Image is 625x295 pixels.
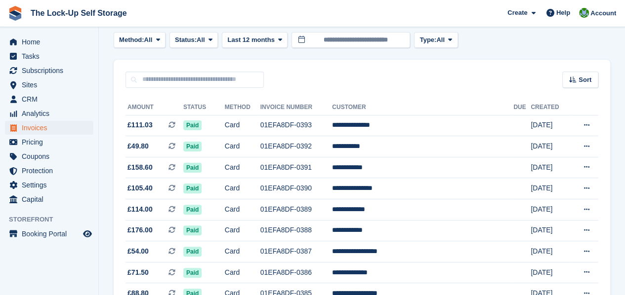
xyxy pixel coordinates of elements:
[260,115,333,136] td: 01EFA8DF-0393
[183,142,202,151] span: Paid
[5,149,93,163] a: menu
[197,35,205,45] span: All
[531,199,570,221] td: [DATE]
[183,100,225,115] th: Status
[22,107,81,120] span: Analytics
[579,8,589,18] img: Andrew Beer
[127,225,153,235] span: £176.00
[5,64,93,77] a: menu
[225,178,260,199] td: Card
[183,163,202,173] span: Paid
[127,267,149,278] span: £71.50
[22,178,81,192] span: Settings
[531,220,570,241] td: [DATE]
[5,92,93,106] a: menu
[22,78,81,92] span: Sites
[22,35,81,49] span: Home
[225,199,260,221] td: Card
[531,100,570,115] th: Created
[225,262,260,283] td: Card
[260,241,333,262] td: 01EFA8DF-0387
[9,215,98,224] span: Storefront
[225,115,260,136] td: Card
[183,184,202,193] span: Paid
[531,178,570,199] td: [DATE]
[225,100,260,115] th: Method
[127,141,149,151] span: £49.80
[169,32,218,48] button: Status: All
[227,35,274,45] span: Last 12 months
[260,262,333,283] td: 01EFA8DF-0386
[183,247,202,257] span: Paid
[225,157,260,178] td: Card
[175,35,197,45] span: Status:
[507,8,527,18] span: Create
[531,157,570,178] td: [DATE]
[531,262,570,283] td: [DATE]
[5,49,93,63] a: menu
[22,135,81,149] span: Pricing
[125,100,183,115] th: Amount
[22,164,81,178] span: Protection
[513,100,531,115] th: Due
[414,32,458,48] button: Type: All
[5,227,93,241] a: menu
[82,228,93,240] a: Preview store
[5,78,93,92] a: menu
[531,136,570,157] td: [DATE]
[5,135,93,149] a: menu
[144,35,153,45] span: All
[5,164,93,178] a: menu
[5,107,93,120] a: menu
[27,5,131,21] a: The Lock-Up Self Storage
[436,35,445,45] span: All
[127,162,153,173] span: £158.60
[260,178,333,199] td: 01EFA8DF-0390
[260,136,333,157] td: 01EFA8DF-0392
[22,121,81,135] span: Invoices
[8,6,23,21] img: stora-icon-8386f47178a22dfd0bd8f6a31ec36ba5ce8667c1dd55bd0f319d3a0aa187defe.svg
[22,149,81,163] span: Coupons
[22,49,81,63] span: Tasks
[22,227,81,241] span: Booking Portal
[22,64,81,77] span: Subscriptions
[225,241,260,262] td: Card
[531,115,570,136] td: [DATE]
[127,183,153,193] span: £105.40
[225,220,260,241] td: Card
[556,8,570,18] span: Help
[127,246,149,257] span: £54.00
[22,192,81,206] span: Capital
[127,204,153,215] span: £114.00
[260,199,333,221] td: 01EFA8DF-0389
[332,100,513,115] th: Customer
[260,220,333,241] td: 01EFA8DF-0388
[183,205,202,215] span: Paid
[127,120,153,130] span: £111.03
[119,35,144,45] span: Method:
[590,8,616,18] span: Account
[22,92,81,106] span: CRM
[183,268,202,278] span: Paid
[5,121,93,135] a: menu
[183,225,202,235] span: Paid
[114,32,166,48] button: Method: All
[5,178,93,192] a: menu
[5,35,93,49] a: menu
[222,32,288,48] button: Last 12 months
[419,35,436,45] span: Type:
[183,120,202,130] span: Paid
[260,100,333,115] th: Invoice Number
[5,192,93,206] a: menu
[531,241,570,262] td: [DATE]
[579,75,591,85] span: Sort
[225,136,260,157] td: Card
[260,157,333,178] td: 01EFA8DF-0391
